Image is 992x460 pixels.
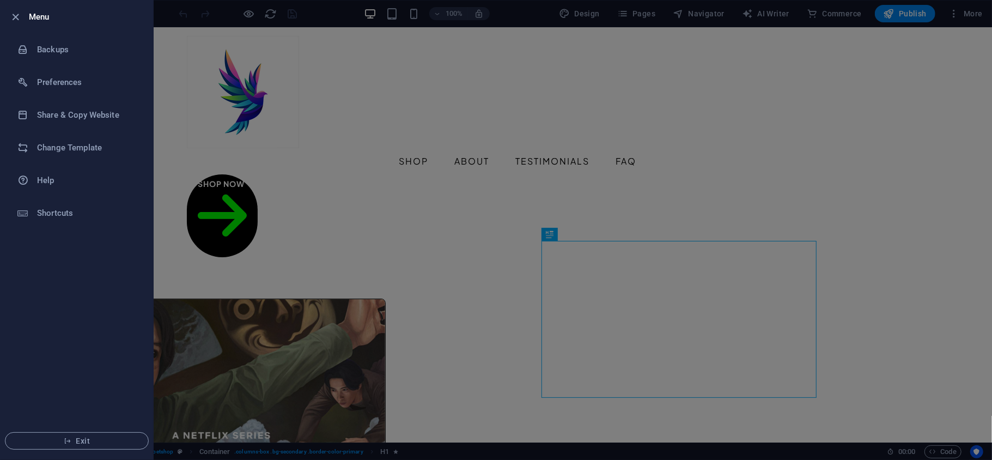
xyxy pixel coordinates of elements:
h6: Shortcuts [37,207,138,220]
button: Exit [5,432,149,450]
h6: Share & Copy Website [37,108,138,122]
span: Exit [14,437,139,445]
a: Shop Now [143,147,214,230]
h6: Backups [37,43,138,56]
h6: Menu [29,10,144,23]
h6: Help [37,174,138,187]
h6: Change Template [37,141,138,154]
h6: Preferences [37,76,138,89]
a: Help [1,164,153,197]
